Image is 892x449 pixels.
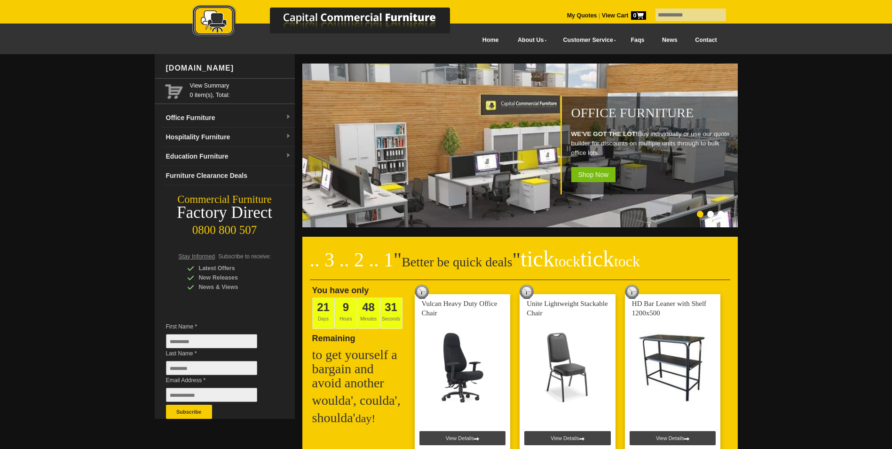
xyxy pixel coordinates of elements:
span: First Name * [166,322,271,331]
span: tock [614,253,640,270]
a: Furniture Clearance Deals [162,166,295,185]
div: New Releases [187,273,276,282]
img: Office Furniture [302,64,740,227]
img: dropdown [285,153,291,159]
a: Education Furnituredropdown [162,147,295,166]
span: Hours [335,297,357,329]
li: Page dot 1 [697,211,703,217]
span: .. 3 .. 2 .. 1 [310,249,394,271]
div: Latest Offers [187,264,276,273]
img: tick tock deal clock [415,285,429,299]
input: First Name * [166,334,257,348]
a: News [653,30,686,51]
div: 0800 800 507 [155,219,295,237]
p: Buy individually or use our quote builder for discounts on multiple units through to bulk office ... [571,129,733,158]
span: 48 [362,301,375,313]
a: Hospitality Furnituredropdown [162,128,295,147]
span: 9 [343,301,349,313]
strong: View Cart [602,12,646,19]
strong: WE'VE GOT THE LOT! [571,130,638,137]
span: " [394,249,402,271]
span: Stay Informed [179,253,215,260]
span: Email Address * [166,376,271,385]
span: tick tick [521,246,640,271]
img: dropdown [285,134,291,139]
span: " [513,249,640,271]
span: Shop Now [571,167,616,182]
span: 0 [631,11,646,20]
h2: woulda', coulda', [312,393,406,408]
img: tick tock deal clock [520,285,534,299]
a: Customer Service [553,30,622,51]
span: 21 [317,301,330,313]
span: 0 item(s), Total: [190,81,291,98]
li: Page dot 3 [718,211,724,217]
img: Capital Commercial Furniture Logo [166,5,496,39]
a: View Cart0 [600,12,646,19]
h1: Office Furniture [571,106,733,120]
h2: Better be quick deals [310,252,730,280]
span: Subscribe to receive: [218,253,271,260]
input: Email Address * [166,388,257,402]
h2: shoulda' [312,411,406,425]
h2: to get yourself a bargain and avoid another [312,348,406,390]
span: Last Name * [166,349,271,358]
span: day! [355,412,376,425]
a: About Us [507,30,553,51]
img: dropdown [285,114,291,120]
a: My Quotes [567,12,597,19]
button: Subscribe [166,405,212,419]
a: Faqs [622,30,654,51]
span: You have only [312,286,369,295]
span: Days [312,297,335,329]
span: Remaining [312,330,355,343]
span: tock [554,253,580,270]
span: Seconds [380,297,403,329]
div: Factory Direct [155,206,295,219]
div: News & Views [187,282,276,292]
li: Page dot 2 [707,211,714,217]
div: Commercial Furniture [155,193,295,206]
a: View Summary [190,81,291,90]
span: Minutes [357,297,380,329]
a: Capital Commercial Furniture Logo [166,5,496,42]
div: [DOMAIN_NAME] [162,54,295,82]
input: Last Name * [166,361,257,375]
span: 31 [385,301,397,313]
img: tick tock deal clock [625,285,639,299]
a: Office Furnituredropdown [162,108,295,128]
a: Contact [686,30,726,51]
a: Office Furniture WE'VE GOT THE LOT!Buy individually or use our quote builder for discounts on mul... [302,222,740,229]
